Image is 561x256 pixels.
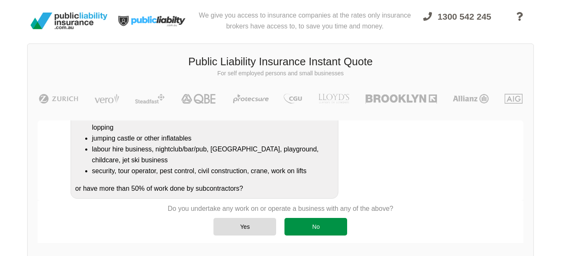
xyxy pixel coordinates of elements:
[34,69,527,78] p: For self employed persons and small businesses
[111,3,194,38] img: Public Liability Insurance Light
[35,94,82,104] img: Zurich | Public Liability Insurance
[230,94,272,104] img: Protecsure | Public Liability Insurance
[176,94,221,104] img: QBE | Public Liability Insurance
[92,111,334,133] li: work on trains, watercraft, aircraft, scaffolding, asbestos removal, demolition, tree lopping
[27,9,111,33] img: Public Liability Insurance
[280,94,305,104] img: CGU | Public Liability Insurance
[168,204,393,213] p: Do you undertake any work on or operate a business with any of the above?
[501,94,526,104] img: AIG | Public Liability Insurance
[194,3,416,38] div: We give you access to insurance companies at the rates only insurance brokers have access to, to ...
[213,218,276,236] div: Yes
[91,94,123,104] img: Vero | Public Liability Insurance
[449,94,493,104] img: Allianz | Public Liability Insurance
[132,94,168,104] img: Steadfast | Public Liability Insurance
[34,54,527,69] h3: Public Liability Insurance Instant Quote
[362,94,440,104] img: Brooklyn | Public Liability Insurance
[92,133,334,144] li: jumping castle or other inflatables
[284,218,347,236] div: No
[314,94,354,104] img: LLOYD's | Public Liability Insurance
[92,144,334,166] li: labour hire business, nightclub/bar/pub, [GEOGRAPHIC_DATA], playground, childcare, jet ski business
[416,7,499,38] a: 1300 542 245
[438,12,491,21] span: 1300 542 245
[92,166,334,177] li: security, tour operator, pest control, civil construction, crane, work on lifts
